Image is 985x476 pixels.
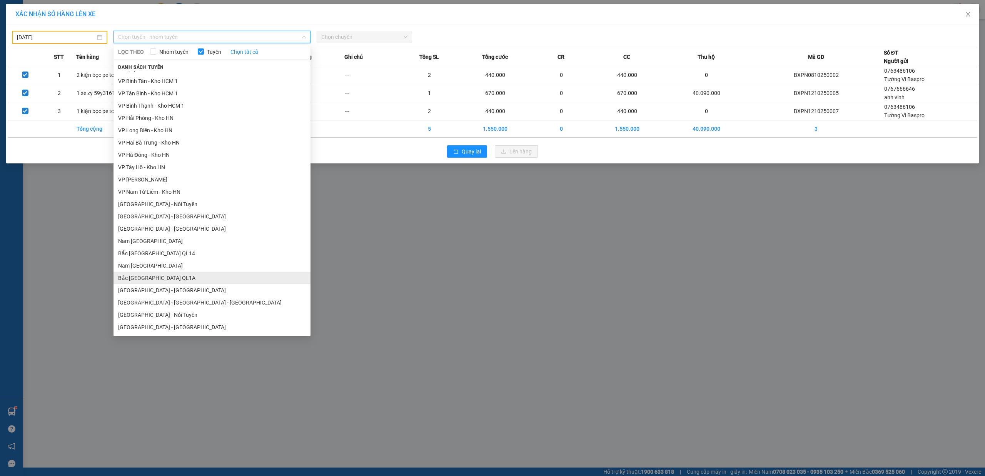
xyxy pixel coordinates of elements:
[458,66,533,84] td: 440.000
[623,53,630,61] span: CC
[114,64,169,71] span: Danh sách tuyến
[458,120,533,138] td: 1.550.000
[156,48,192,56] span: Nhóm tuyến
[15,10,95,18] span: XÁC NHẬN SỐ HÀNG LÊN XE
[118,48,144,56] span: LỌC THEO
[42,84,77,102] td: 2
[808,53,824,61] span: Mã GD
[114,272,311,284] li: Bắc [GEOGRAPHIC_DATA] QL1A
[589,66,664,84] td: 440.000
[401,102,458,120] td: 2
[401,66,458,84] td: 2
[114,223,311,235] li: [GEOGRAPHIC_DATA] - [GEOGRAPHIC_DATA]
[965,11,971,17] span: close
[453,149,459,155] span: rollback
[42,102,77,120] td: 3
[114,75,311,87] li: VP Bình Tân - Kho HCM 1
[76,102,159,120] td: 1 kiện bọc pe to + 1 kiện giấy đen
[114,296,311,309] li: [GEOGRAPHIC_DATA] - [GEOGRAPHIC_DATA] - [GEOGRAPHIC_DATA]
[957,4,979,25] button: Close
[589,84,664,102] td: 670.000
[42,66,77,84] td: 1
[482,53,508,61] span: Tổng cước
[664,102,748,120] td: 0
[114,173,311,186] li: VP [PERSON_NAME]
[344,84,401,102] td: ---
[458,102,533,120] td: 440.000
[589,120,664,138] td: 1.550.000
[664,84,748,102] td: 40.090.000
[114,284,311,296] li: [GEOGRAPHIC_DATA] - [GEOGRAPHIC_DATA]
[495,145,538,158] button: uploadLên hàng
[114,87,311,100] li: VP Tân Bình - Kho HCM 1
[664,120,748,138] td: 40.090.000
[884,94,905,100] span: anh vinh
[344,53,363,61] span: Ghi chú
[884,86,915,92] span: 0767666646
[114,198,311,210] li: [GEOGRAPHIC_DATA] - Nối Tuyến
[533,102,590,120] td: 0
[884,104,915,110] span: 0763486106
[76,84,159,102] td: 1 xe zy 59y316177
[533,84,590,102] td: 0
[458,84,533,102] td: 670.000
[114,161,311,173] li: VP Tây Hồ - Kho HN
[114,136,311,149] li: VP Hai Bà Trưng - Kho HN
[749,84,884,102] td: BXPN1210250005
[533,66,590,84] td: 0
[114,235,311,247] li: Nam [GEOGRAPHIC_DATA]
[401,120,458,138] td: 5
[287,84,344,102] td: ---
[17,33,95,42] input: 12/10/2025
[749,102,884,120] td: BXPN1210250007
[884,76,925,82] span: Tường Vi Baspro
[344,102,401,120] td: ---
[114,100,311,112] li: VP Bình Thạnh - Kho HCM 1
[204,48,224,56] span: Tuyến
[664,66,748,84] td: 0
[884,112,925,118] span: Tường Vi Baspro
[698,53,715,61] span: Thu hộ
[749,66,884,84] td: BXPN0810250002
[287,66,344,84] td: ---
[419,53,439,61] span: Tổng SL
[749,120,884,138] td: 3
[118,31,306,43] span: Chọn tuyến - nhóm tuyến
[401,84,458,102] td: 1
[589,102,664,120] td: 440.000
[114,186,311,198] li: VP Nam Từ Liêm - Kho HN
[230,48,258,56] a: Chọn tất cả
[287,102,344,120] td: ---
[447,145,487,158] button: rollbackQuay lại
[533,120,590,138] td: 0
[884,48,908,65] div: Số ĐT Người gửi
[114,247,311,260] li: Bắc [GEOGRAPHIC_DATA] QL14
[302,35,306,39] span: down
[884,68,915,74] span: 0763486106
[344,66,401,84] td: ---
[114,321,311,333] li: [GEOGRAPHIC_DATA] - [GEOGRAPHIC_DATA]
[114,124,311,136] li: VP Long Biên - Kho HN
[114,149,311,161] li: VP Hà Đông - Kho HN
[114,260,311,272] li: Nam [GEOGRAPHIC_DATA]
[76,120,159,138] td: Tổng cộng
[76,66,159,84] td: 2 kiện bọc pe to nhỏ
[76,53,99,61] span: Tên hàng
[114,210,311,223] li: [GEOGRAPHIC_DATA] - [GEOGRAPHIC_DATA]
[558,53,564,61] span: CR
[321,31,407,43] span: Chọn chuyến
[114,112,311,124] li: VP Hải Phòng - Kho HN
[54,53,64,61] span: STT
[114,309,311,321] li: [GEOGRAPHIC_DATA] - Nối Tuyến
[462,147,481,156] span: Quay lại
